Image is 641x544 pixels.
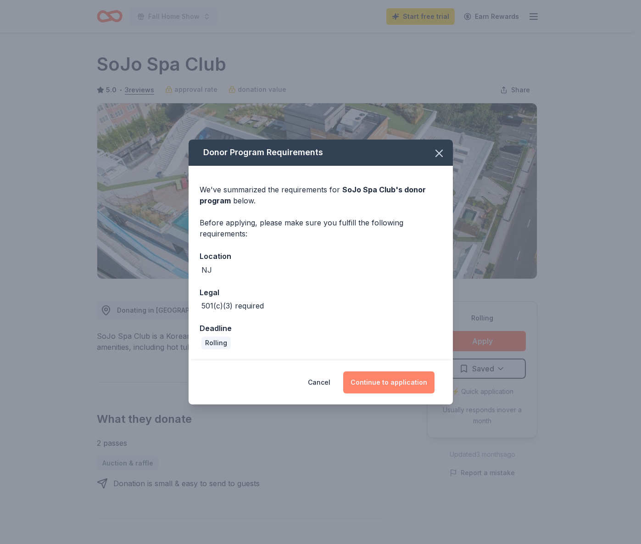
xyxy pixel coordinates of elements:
div: Deadline [200,322,442,334]
button: Continue to application [343,371,435,393]
div: Legal [200,286,442,298]
div: Before applying, please make sure you fulfill the following requirements: [200,217,442,239]
div: NJ [201,264,212,275]
div: Donor Program Requirements [189,140,453,166]
div: 501(c)(3) required [201,300,264,311]
div: Location [200,250,442,262]
div: Rolling [201,336,231,349]
div: We've summarized the requirements for below. [200,184,442,206]
button: Cancel [308,371,330,393]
